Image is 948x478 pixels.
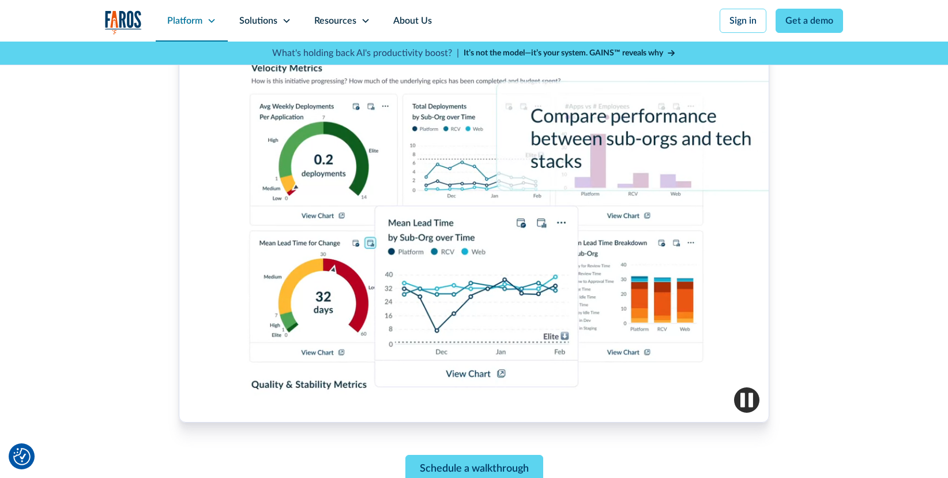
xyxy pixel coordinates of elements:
strong: It’s not the model—it’s your system. GAINS™ reveals why [464,49,663,57]
div: Solutions [239,14,277,28]
img: Pause video [734,387,759,413]
a: Get a demo [776,9,843,33]
a: It’s not the model—it’s your system. GAINS™ reveals why [464,47,676,59]
a: home [105,10,142,34]
img: Revisit consent button [13,448,31,465]
img: Logo of the analytics and reporting company Faros. [105,10,142,34]
button: Cookie Settings [13,448,31,465]
div: Resources [314,14,356,28]
a: Sign in [720,9,766,33]
div: Platform [167,14,202,28]
p: What's holding back AI's productivity boost? | [272,46,459,60]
